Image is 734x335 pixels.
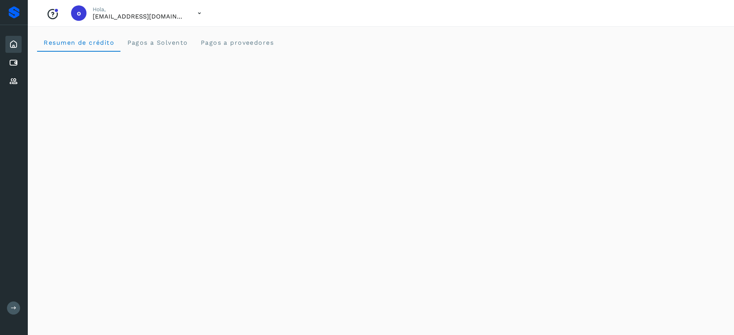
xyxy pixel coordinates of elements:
[200,39,274,46] span: Pagos a proveedores
[93,13,185,20] p: orlando@rfllogistics.com.mx
[5,54,22,71] div: Cuentas por pagar
[43,39,114,46] span: Resumen de crédito
[5,73,22,90] div: Proveedores
[5,36,22,53] div: Inicio
[127,39,188,46] span: Pagos a Solvento
[93,6,185,13] p: Hola,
